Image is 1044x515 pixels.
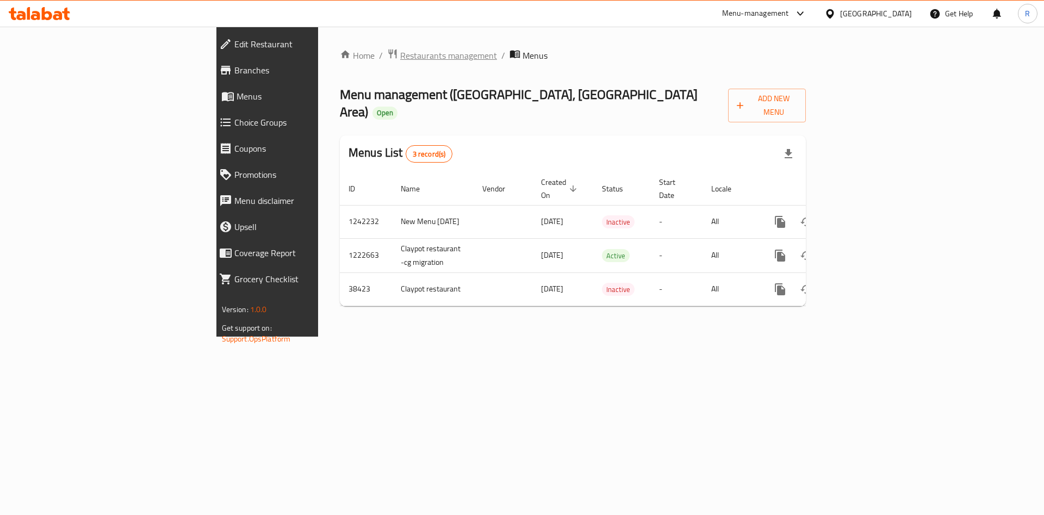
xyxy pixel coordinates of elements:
[1025,8,1030,20] span: R
[602,182,637,195] span: Status
[767,243,793,269] button: more
[234,38,382,51] span: Edit Restaurant
[722,7,789,20] div: Menu-management
[406,145,453,163] div: Total records count
[650,272,703,306] td: -
[392,272,474,306] td: Claypot restaurant
[650,238,703,272] td: -
[602,250,630,262] span: Active
[523,49,548,62] span: Menus
[602,216,635,228] span: Inactive
[210,214,391,240] a: Upsell
[349,145,452,163] h2: Menus List
[340,82,698,124] span: Menu management ( [GEOGRAPHIC_DATA], [GEOGRAPHIC_DATA] Area )
[210,109,391,135] a: Choice Groups
[650,205,703,238] td: -
[234,64,382,77] span: Branches
[340,48,806,63] nav: breadcrumb
[210,188,391,214] a: Menu disclaimer
[602,283,635,296] span: Inactive
[234,116,382,129] span: Choice Groups
[210,83,391,109] a: Menus
[541,248,563,262] span: [DATE]
[210,240,391,266] a: Coverage Report
[793,276,819,302] button: Change Status
[234,142,382,155] span: Coupons
[703,272,759,306] td: All
[793,209,819,235] button: Change Status
[392,238,474,272] td: Claypot restaurant -cg migration
[210,57,391,83] a: Branches
[759,172,880,206] th: Actions
[237,90,382,103] span: Menus
[482,182,519,195] span: Vendor
[703,205,759,238] td: All
[234,246,382,259] span: Coverage Report
[340,172,880,306] table: enhanced table
[250,302,267,317] span: 1.0.0
[602,249,630,262] div: Active
[400,49,497,62] span: Restaurants management
[501,49,505,62] li: /
[222,302,248,317] span: Version:
[775,141,801,167] div: Export file
[406,149,452,159] span: 3 record(s)
[659,176,689,202] span: Start Date
[711,182,745,195] span: Locale
[401,182,434,195] span: Name
[234,194,382,207] span: Menu disclaimer
[541,282,563,296] span: [DATE]
[210,266,391,292] a: Grocery Checklist
[767,209,793,235] button: more
[234,168,382,181] span: Promotions
[541,214,563,228] span: [DATE]
[234,272,382,286] span: Grocery Checklist
[387,48,497,63] a: Restaurants management
[222,332,291,346] a: Support.OpsPlatform
[210,135,391,162] a: Coupons
[840,8,912,20] div: [GEOGRAPHIC_DATA]
[793,243,819,269] button: Change Status
[349,182,369,195] span: ID
[602,215,635,228] div: Inactive
[737,92,798,119] span: Add New Menu
[210,162,391,188] a: Promotions
[210,31,391,57] a: Edit Restaurant
[541,176,580,202] span: Created On
[392,205,474,238] td: New Menu [DATE]
[703,238,759,272] td: All
[222,321,272,335] span: Get support on:
[767,276,793,302] button: more
[234,220,382,233] span: Upsell
[728,89,806,122] button: Add New Menu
